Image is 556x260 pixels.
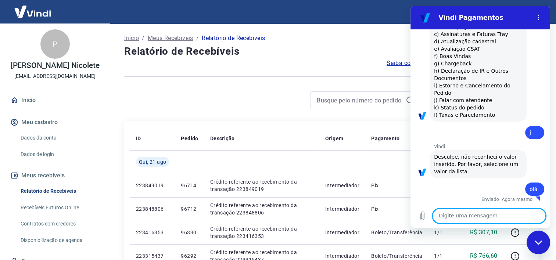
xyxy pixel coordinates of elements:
[142,34,144,43] p: /
[181,252,198,260] p: 96292
[148,34,193,43] a: Meus Recebíveis
[181,205,198,213] p: 96712
[124,44,538,59] h4: Relatório de Recebíveis
[9,92,101,108] a: Início
[371,205,422,213] p: Pix
[527,231,550,254] iframe: Botão para iniciar a janela de mensagens, 1 mensagem não lida
[14,72,96,80] p: [EMAIL_ADDRESS][DOMAIN_NAME]
[371,229,422,236] p: Boleto/Transferência
[136,182,169,189] p: 223849019
[136,135,141,142] p: ID
[325,252,359,260] p: Intermediador
[136,205,169,213] p: 223848806
[434,229,456,236] p: 1/1
[18,233,101,248] a: Disponibilização de agenda
[181,182,198,189] p: 96714
[18,216,101,231] a: Contratos com credores
[387,59,538,68] a: Saiba como funciona a programação dos recebimentos
[196,34,199,43] p: /
[202,34,265,43] p: Relatório de Recebíveis
[371,252,422,260] p: Boleto/Transferência
[9,114,101,130] button: Meu cadastro
[40,29,70,59] div: P
[325,135,343,142] p: Origem
[470,228,498,237] p: R$ 307,10
[139,158,166,166] span: Qui, 21 ago
[18,130,101,145] a: Dados da conta
[11,62,100,69] p: [PERSON_NAME] Nicolete
[9,167,101,184] button: Meus recebíveis
[410,6,550,228] iframe: Janela de mensagens
[18,147,101,162] a: Dados de login
[521,5,547,19] button: Sair
[210,135,235,142] p: Descrição
[371,182,422,189] p: Pix
[18,184,101,199] a: Relatório de Recebíveis
[371,135,400,142] p: Pagamento
[325,182,359,189] p: Intermediador
[325,229,359,236] p: Intermediador
[181,229,198,236] p: 96330
[181,135,198,142] p: Pedido
[18,200,101,215] a: Recebíveis Futuros Online
[210,202,313,216] p: Crédito referente ao recebimento da transação 223848806
[136,252,169,260] p: 223315437
[9,0,57,23] img: Vindi
[325,205,359,213] p: Intermediador
[317,95,403,106] input: Busque pelo número do pedido
[210,178,313,193] p: Crédito referente ao recebimento da transação 223849019
[124,34,139,43] a: Início
[210,225,313,240] p: Crédito referente ao recebimento da transação 223416353
[136,229,169,236] p: 223416353
[434,252,456,260] p: 1/1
